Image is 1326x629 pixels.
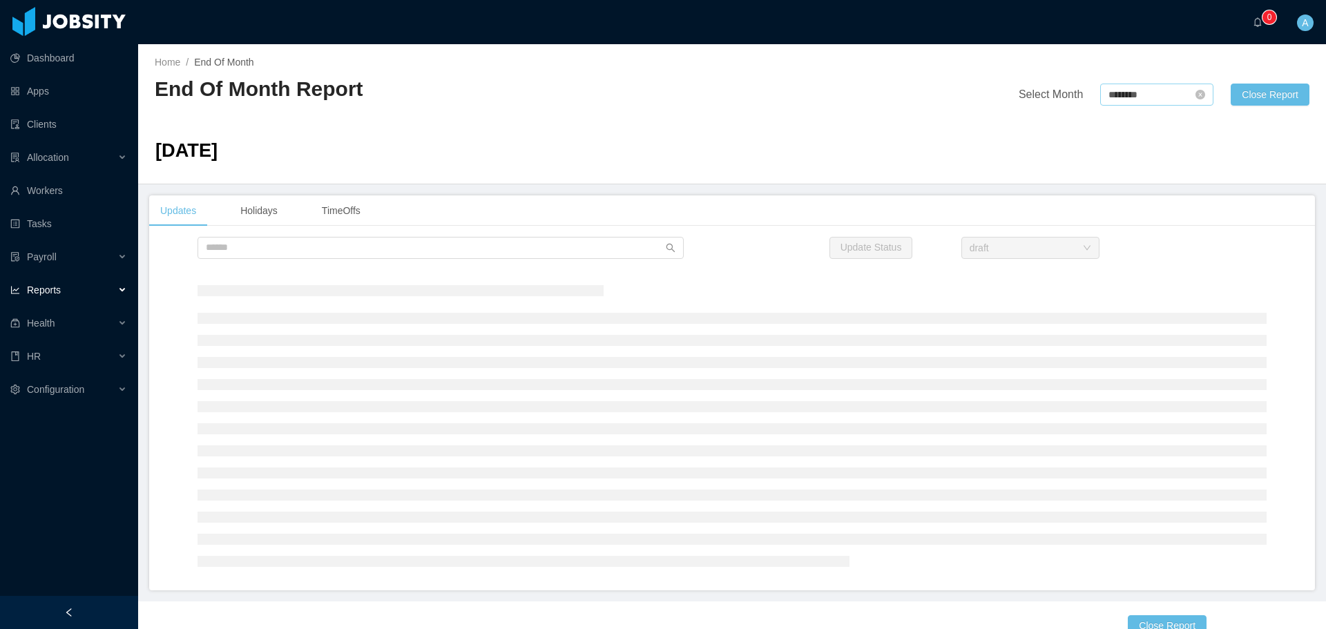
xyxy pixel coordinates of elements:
div: Holidays [229,195,289,226]
a: icon: auditClients [10,110,127,138]
i: icon: solution [10,153,20,162]
span: Configuration [27,384,84,395]
a: icon: appstoreApps [10,77,127,105]
h2: End Of Month Report [155,75,732,104]
sup: 0 [1262,10,1276,24]
span: Allocation [27,152,69,163]
a: icon: profileTasks [10,210,127,238]
i: icon: search [666,243,675,253]
button: Update Status [829,237,913,259]
i: icon: close-circle [1195,90,1205,99]
span: Select Month [1019,88,1083,100]
span: HR [27,351,41,362]
span: [DATE] [155,139,218,161]
span: A [1302,14,1308,31]
i: icon: down [1083,244,1091,253]
span: / [186,57,189,68]
i: icon: medicine-box [10,318,20,328]
span: Payroll [27,251,57,262]
div: TimeOffs [311,195,372,226]
button: Close Report [1231,84,1309,106]
i: icon: bell [1253,17,1262,27]
i: icon: book [10,351,20,361]
i: icon: file-protect [10,252,20,262]
span: Health [27,318,55,329]
i: icon: setting [10,385,20,394]
a: icon: userWorkers [10,177,127,204]
span: End Of Month [194,57,253,68]
a: Home [155,57,180,68]
div: draft [970,238,989,258]
span: Reports [27,284,61,296]
div: Updates [149,195,207,226]
a: icon: pie-chartDashboard [10,44,127,72]
i: icon: line-chart [10,285,20,295]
